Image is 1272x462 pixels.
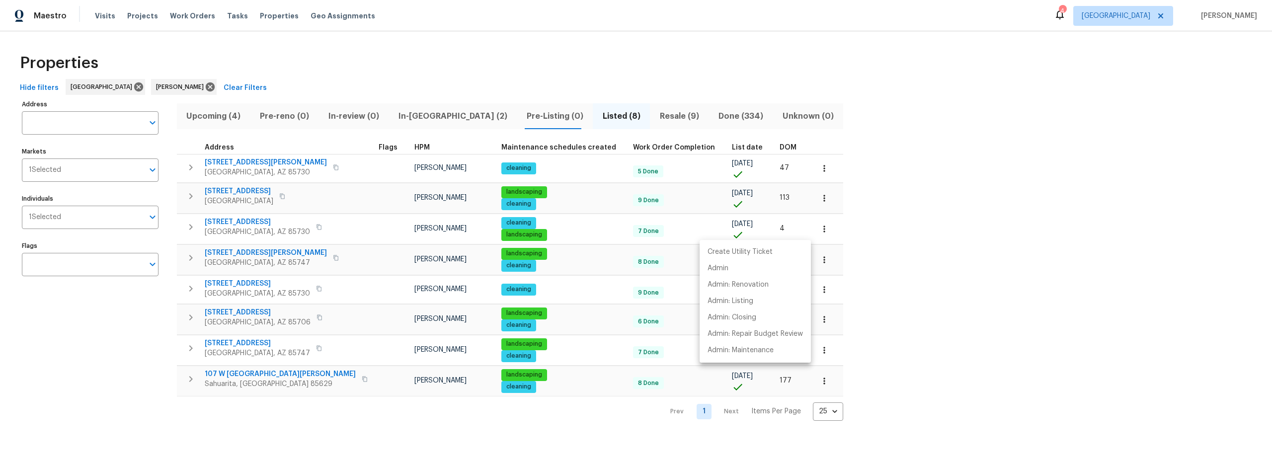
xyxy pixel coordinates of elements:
[708,345,774,356] p: Admin: Maintenance
[708,263,728,274] p: Admin
[708,296,753,307] p: Admin: Listing
[708,329,803,339] p: Admin: Repair Budget Review
[708,247,773,257] p: Create Utility Ticket
[708,312,756,323] p: Admin: Closing
[708,280,769,290] p: Admin: Renovation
